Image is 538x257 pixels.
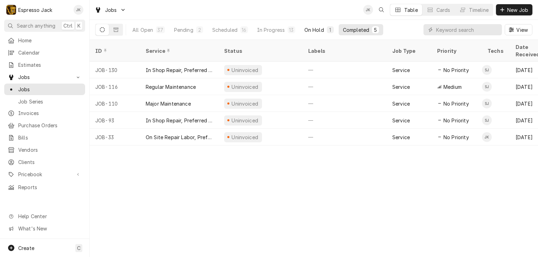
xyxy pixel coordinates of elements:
[18,49,82,56] span: Calendar
[392,100,410,107] div: Service
[363,5,373,15] div: Jack Kehoe's Avatar
[77,22,81,29] span: K
[18,134,82,141] span: Bills
[157,26,163,34] div: 37
[231,66,259,74] div: Uninvoiced
[4,20,85,32] button: Search anythingCtrlK
[328,26,332,34] div: 1
[303,112,387,129] div: —
[231,100,259,107] div: Uninvoiced
[4,223,85,234] a: Go to What's New
[4,71,85,83] a: Go to Jobs
[212,26,237,34] div: Scheduled
[308,47,381,55] div: Labels
[443,66,469,74] span: No Priority
[488,47,504,55] div: Techs
[90,62,140,78] div: JOB-130
[18,146,82,154] span: Vendors
[4,181,85,193] a: Reports
[63,22,73,29] span: Ctrl
[18,245,34,251] span: Create
[18,98,82,105] span: Job Series
[303,78,387,95] div: —
[90,112,140,129] div: JOB-93
[18,73,71,81] span: Jobs
[198,26,202,34] div: 2
[343,26,369,34] div: Completed
[146,117,213,124] div: In Shop Repair, Preferred Rate
[506,6,530,14] span: New Job
[146,134,213,141] div: On Site Repair Labor, Prefered Rate, Regular Hours
[4,47,85,58] a: Calendar
[242,26,246,34] div: 16
[482,115,492,125] div: Samantha Janssen's Avatar
[18,86,82,93] span: Jobs
[482,65,492,75] div: Samantha Janssen's Avatar
[90,129,140,145] div: JOB-33
[4,169,85,180] a: Go to Pricebook
[392,66,410,74] div: Service
[373,26,378,34] div: 5
[304,26,324,34] div: On Hold
[303,129,387,145] div: —
[4,96,85,107] a: Job Series
[4,210,85,222] a: Go to Help Center
[4,156,85,168] a: Clients
[74,5,83,15] div: Jack Kehoe's Avatar
[482,99,492,108] div: Samantha Janssen's Avatar
[482,115,492,125] div: SJ
[90,78,140,95] div: JOB-116
[18,171,71,178] span: Pricebook
[469,6,489,14] div: Timeline
[482,132,492,142] div: JK
[231,117,259,124] div: Uninvoiced
[18,61,82,69] span: Estimates
[4,144,85,156] a: Vendors
[482,99,492,108] div: SJ
[496,4,532,15] button: New Job
[146,100,191,107] div: Major Maintenance
[4,120,85,131] a: Purchase Orders
[404,6,418,14] div: Table
[105,6,117,14] span: Jobs
[4,107,85,119] a: Invoices
[482,82,492,92] div: SJ
[505,24,532,35] button: View
[4,84,85,95] a: Jobs
[443,134,469,141] span: No Priority
[482,132,492,142] div: Jack Kehoe's Avatar
[18,184,82,191] span: Reports
[17,22,55,29] span: Search anything
[18,158,82,166] span: Clients
[224,47,296,55] div: Status
[231,83,259,91] div: Uninvoiced
[18,213,81,220] span: Help Center
[77,244,81,252] span: C
[436,24,498,35] input: Keyword search
[392,117,410,124] div: Service
[90,95,140,112] div: JOB-110
[6,5,16,15] div: E
[303,95,387,112] div: —
[18,37,82,44] span: Home
[4,35,85,46] a: Home
[515,26,529,34] span: View
[436,6,450,14] div: Cards
[146,83,196,91] div: Regular Maintenance
[146,66,213,74] div: In Shop Repair, Preferred Rate
[363,5,373,15] div: JK
[146,47,212,55] div: Service
[376,4,387,15] button: Open search
[174,26,193,34] div: Pending
[18,225,81,232] span: What's New
[18,109,82,117] span: Invoices
[482,82,492,92] div: Samantha Janssen's Avatar
[6,5,16,15] div: Espresso Jack's Avatar
[482,65,492,75] div: SJ
[257,26,285,34] div: In Progress
[95,47,133,55] div: ID
[74,5,83,15] div: JK
[443,117,469,124] span: No Priority
[231,134,259,141] div: Uninvoiced
[437,47,475,55] div: Priority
